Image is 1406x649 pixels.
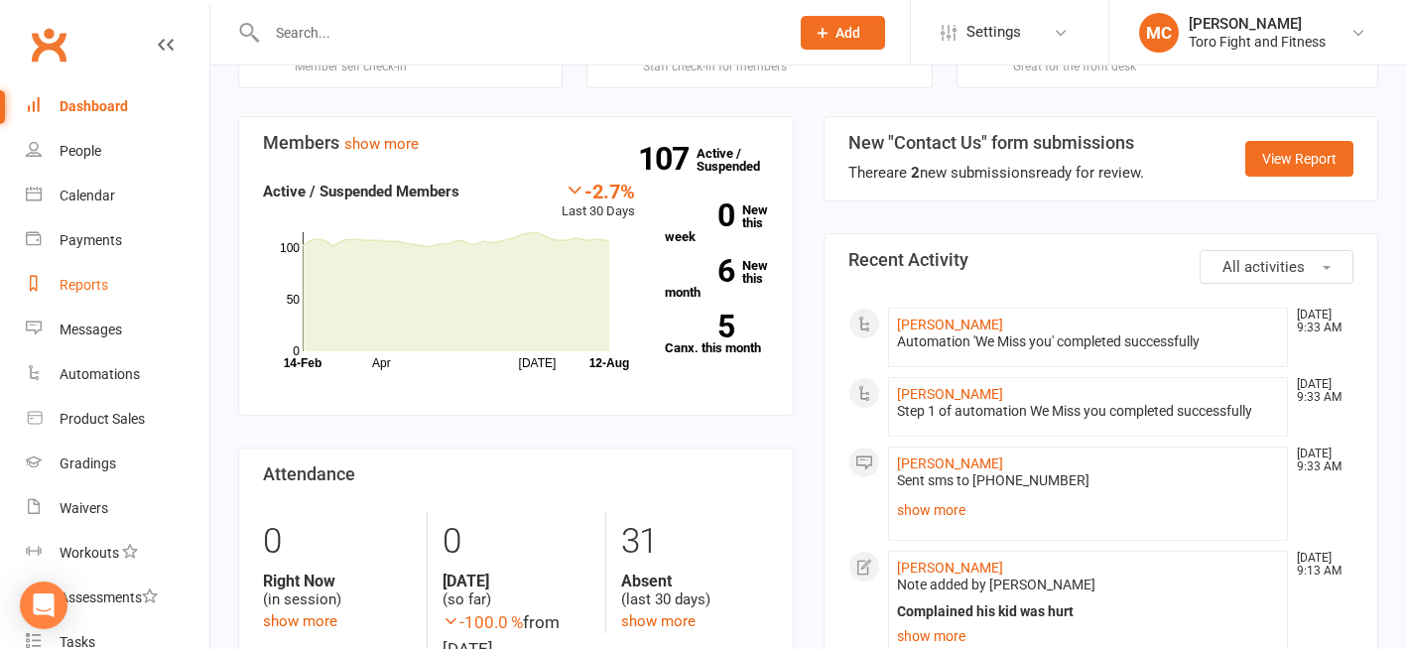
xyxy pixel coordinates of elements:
[344,135,419,153] a: show more
[897,386,1003,402] a: [PERSON_NAME]
[848,250,1354,270] h3: Recent Activity
[443,572,590,590] strong: [DATE]
[911,164,920,182] strong: 2
[60,366,140,382] div: Automations
[897,317,1003,332] a: [PERSON_NAME]
[897,472,1089,488] span: Sent sms to [PHONE_NUMBER]
[697,132,784,188] a: 107Active / Suspended
[1189,33,1326,51] div: Toro Fight and Fitness
[60,188,115,203] div: Calendar
[263,512,412,572] div: 0
[263,572,412,590] strong: Right Now
[261,19,775,47] input: Search...
[60,98,128,114] div: Dashboard
[897,560,1003,576] a: [PERSON_NAME]
[966,10,1021,55] span: Settings
[665,315,769,354] a: 5Canx. this month
[665,259,769,299] a: 6New this month
[26,486,209,531] a: Waivers
[60,277,108,293] div: Reports
[1287,552,1352,578] time: [DATE] 9:13 AM
[263,612,337,630] a: show more
[621,572,769,609] div: (last 30 days)
[263,183,459,200] strong: Active / Suspended Members
[643,60,787,73] div: Staff check-in for members
[665,203,769,243] a: 0New this week
[60,500,108,516] div: Waivers
[443,612,523,632] span: -100.0 %
[60,455,116,471] div: Gradings
[26,174,209,218] a: Calendar
[1200,250,1353,284] button: All activities
[665,200,734,230] strong: 0
[1287,378,1352,404] time: [DATE] 9:33 AM
[848,161,1144,185] div: There are new submissions ready for review.
[665,256,734,286] strong: 6
[263,464,769,484] h3: Attendance
[20,582,67,629] div: Open Intercom Messenger
[26,397,209,442] a: Product Sales
[26,84,209,129] a: Dashboard
[621,612,696,630] a: show more
[26,576,209,620] a: Assessments
[443,512,590,572] div: 0
[562,180,635,201] div: -2.7%
[801,16,885,50] button: Add
[1287,309,1352,334] time: [DATE] 9:33 AM
[897,496,1280,524] a: show more
[295,60,418,73] div: Member self check-in
[60,232,122,248] div: Payments
[897,455,1003,471] a: [PERSON_NAME]
[1222,258,1305,276] span: All activities
[638,144,697,174] strong: 107
[562,180,635,222] div: Last 30 Days
[60,545,119,561] div: Workouts
[1189,15,1326,33] div: [PERSON_NAME]
[60,589,158,605] div: Assessments
[1245,141,1353,177] a: View Report
[60,322,122,337] div: Messages
[60,143,101,159] div: People
[26,442,209,486] a: Gradings
[835,25,860,41] span: Add
[621,572,769,590] strong: Absent
[897,333,1280,350] div: Automation 'We Miss you' completed successfully
[1013,60,1233,73] div: Great for the front desk
[60,411,145,427] div: Product Sales
[848,133,1144,153] h3: New "Contact Us" form submissions
[26,352,209,397] a: Automations
[26,129,209,174] a: People
[26,263,209,308] a: Reports
[897,577,1280,593] div: Note added by [PERSON_NAME]
[897,403,1280,420] div: Step 1 of automation We Miss you completed successfully
[26,531,209,576] a: Workouts
[263,133,769,153] h3: Members
[1139,13,1179,53] div: MC
[621,512,769,572] div: 31
[24,20,73,69] a: Clubworx
[263,572,412,609] div: (in session)
[26,218,209,263] a: Payments
[897,603,1280,620] div: Complained his kid was hurt
[665,312,734,341] strong: 5
[26,308,209,352] a: Messages
[443,572,590,609] div: (so far)
[1287,448,1352,473] time: [DATE] 9:33 AM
